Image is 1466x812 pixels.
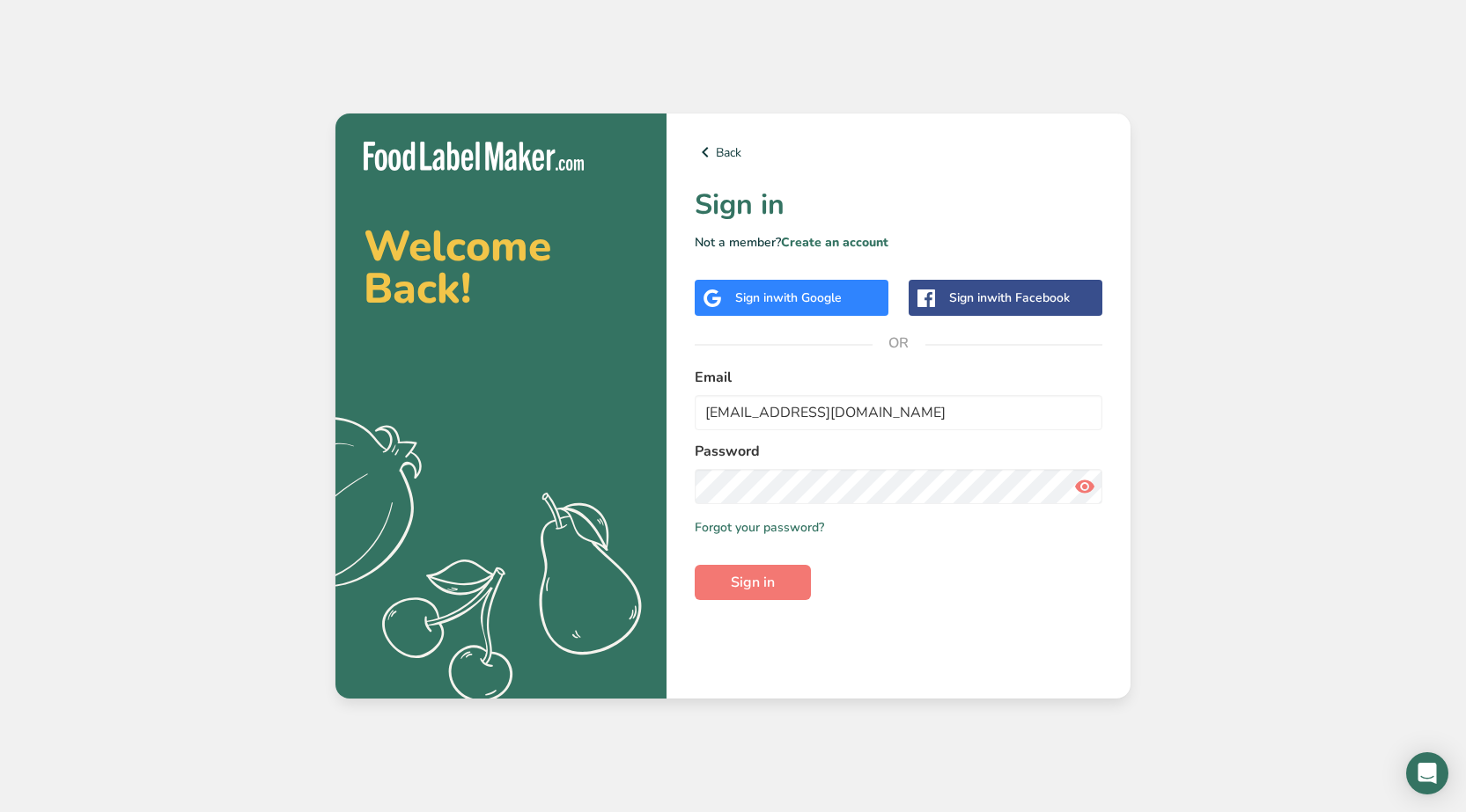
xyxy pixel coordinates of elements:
div: Open Intercom Messenger [1406,752,1448,794]
label: Email [695,367,1102,388]
a: Create an account [781,234,888,251]
a: Back [695,142,1102,163]
h1: Sign in [695,184,1102,226]
input: Enter Your Email [695,395,1102,430]
div: Sign in [949,289,1070,307]
span: Sign in [731,572,775,593]
span: OR [873,317,925,369]
label: Password [695,441,1102,462]
button: Sign in [695,565,811,600]
h2: Welcome Back! [364,225,638,310]
span: with Facebook [987,289,1070,306]
div: Sign in [735,289,842,307]
a: Forgot your password? [695,518,824,537]
img: Food Label Maker [364,142,584,171]
span: with Google [773,289,842,306]
p: Not a member? [695,233,1102,252]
